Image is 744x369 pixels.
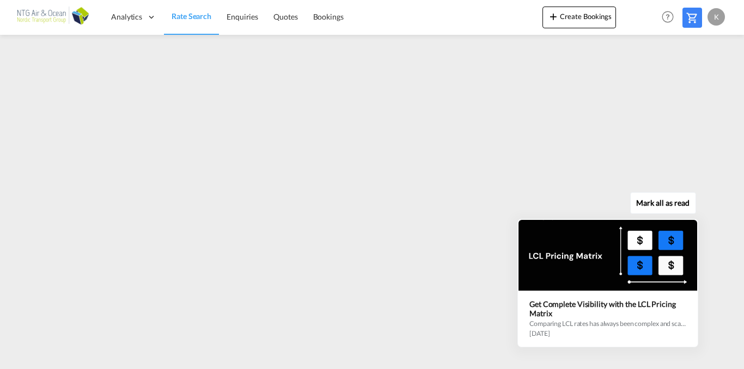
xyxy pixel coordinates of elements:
div: K [708,8,725,26]
button: icon-plus 400-fgCreate Bookings [542,7,616,28]
span: Bookings [313,12,344,21]
div: Help [658,8,682,27]
span: Enquiries [227,12,258,21]
span: Help [658,8,677,26]
span: Rate Search [172,11,211,21]
img: af31b1c0b01f11ecbc353f8e72265e29.png [16,5,90,29]
span: Quotes [273,12,297,21]
md-icon: icon-plus 400-fg [547,10,560,23]
span: Analytics [111,11,142,22]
